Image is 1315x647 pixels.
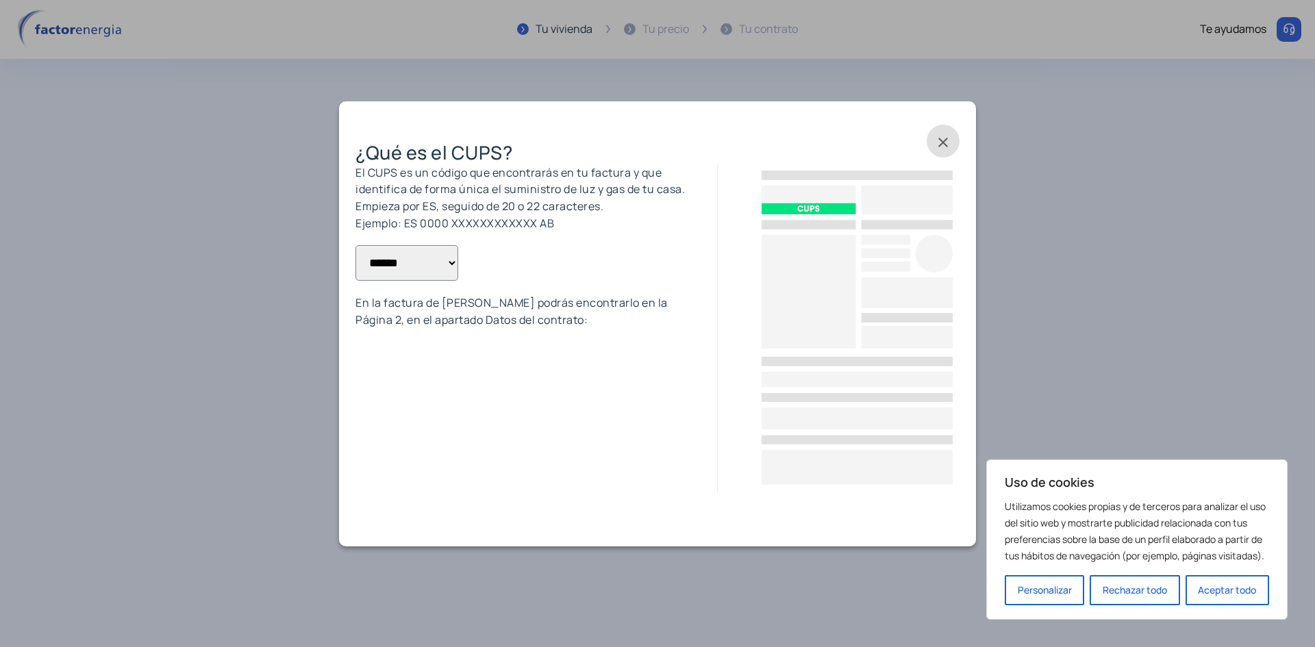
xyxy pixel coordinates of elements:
button: Personalizar [1005,575,1084,605]
p: Utilizamos cookies propias y de terceros para analizar el uso del sitio web y mostrarte publicida... [1005,498,1269,564]
p: En la factura de [PERSON_NAME] podrás encontrarlo en la Página 2, en el apartado Datos del contrato: [355,294,703,328]
div: Uso de cookies [986,459,1288,620]
p: Uso de cookies [1005,474,1269,490]
button: Aceptar todo [1186,575,1269,605]
button: Rechazar todo [1090,575,1179,605]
